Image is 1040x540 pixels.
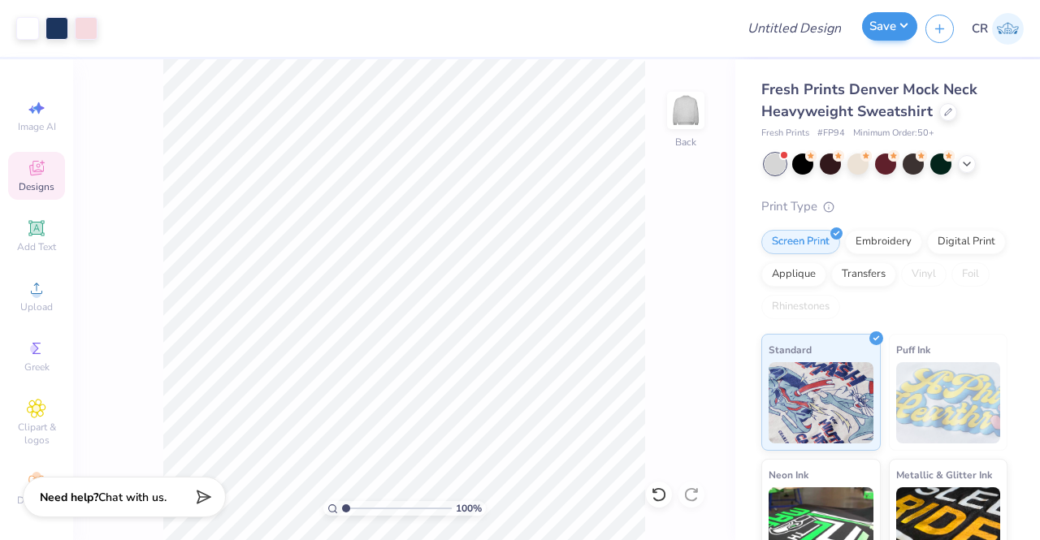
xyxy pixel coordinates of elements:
[18,120,56,133] span: Image AI
[896,341,930,358] span: Puff Ink
[734,12,854,45] input: Untitled Design
[845,230,922,254] div: Embroidery
[669,94,702,127] img: Back
[19,180,54,193] span: Designs
[40,490,98,505] strong: Need help?
[761,230,840,254] div: Screen Print
[8,421,65,447] span: Clipart & logos
[20,300,53,313] span: Upload
[456,501,482,516] span: 100 %
[98,490,167,505] span: Chat with us.
[831,262,896,287] div: Transfers
[992,13,1024,45] img: Conner Roberts
[896,466,992,483] span: Metallic & Glitter Ink
[24,361,50,374] span: Greek
[951,262,990,287] div: Foil
[17,494,56,507] span: Decorate
[817,127,845,140] span: # FP94
[853,127,934,140] span: Minimum Order: 50 +
[761,80,977,121] span: Fresh Prints Denver Mock Neck Heavyweight Sweatshirt
[761,295,840,319] div: Rhinestones
[675,135,696,149] div: Back
[901,262,947,287] div: Vinyl
[769,341,812,358] span: Standard
[972,13,1024,45] a: CR
[927,230,1006,254] div: Digital Print
[17,240,56,253] span: Add Text
[972,19,988,38] span: CR
[769,362,873,443] img: Standard
[862,12,917,41] button: Save
[896,362,1001,443] img: Puff Ink
[769,466,808,483] span: Neon Ink
[761,197,1007,216] div: Print Type
[761,262,826,287] div: Applique
[761,127,809,140] span: Fresh Prints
